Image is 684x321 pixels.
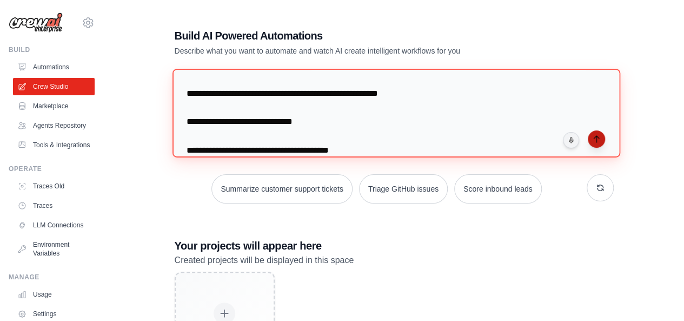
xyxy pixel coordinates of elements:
button: Triage GitHub issues [359,174,448,204]
div: Manage [9,273,95,281]
button: Score inbound leads [454,174,542,204]
a: LLM Connections [13,217,95,234]
h3: Your projects will appear here [175,238,614,253]
a: Marketplace [13,97,95,115]
a: Environment Variables [13,236,95,262]
a: Usage [13,286,95,303]
button: Click to speak your automation idea [563,132,579,148]
a: Traces Old [13,178,95,195]
button: Get new suggestions [587,174,614,201]
button: Summarize customer support tickets [211,174,352,204]
div: Operate [9,165,95,173]
a: Agents Repository [13,117,95,134]
div: Build [9,45,95,54]
p: Created projects will be displayed in this space [175,253,614,267]
img: Logo [9,12,63,33]
a: Traces [13,197,95,214]
a: Crew Studio [13,78,95,95]
iframe: Chat Widget [630,269,684,321]
h1: Build AI Powered Automations [175,28,538,43]
p: Describe what you want to automate and watch AI create intelligent workflows for you [175,45,538,56]
a: Automations [13,58,95,76]
a: Tools & Integrations [13,136,95,154]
